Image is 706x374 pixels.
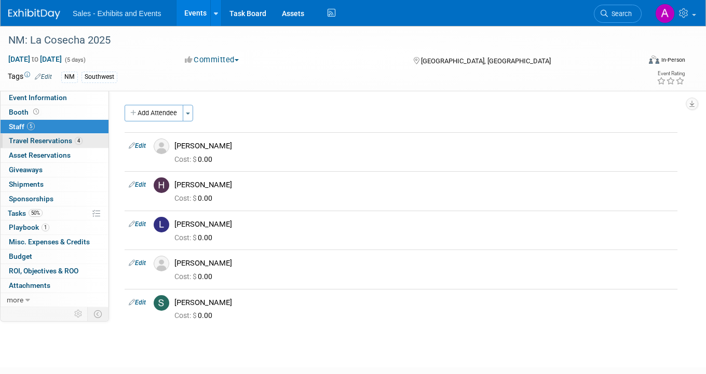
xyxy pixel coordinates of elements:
span: 0.00 [174,155,216,163]
span: Booth not reserved yet [31,108,41,116]
div: Event Rating [657,71,685,76]
a: Edit [129,259,146,267]
img: Alexandra Horne [655,4,675,23]
div: [PERSON_NAME] [174,219,673,229]
a: Playbook1 [1,220,108,234]
span: 5 [27,122,35,130]
span: 50% [29,209,43,217]
span: Staff [9,122,35,131]
td: Tags [8,71,52,83]
img: Associate-Profile-5.png [154,138,169,154]
span: Cost: $ [174,194,198,202]
a: Booth [1,105,108,119]
span: 1 [42,224,49,231]
span: Budget [9,252,32,260]
span: Misc. Expenses & Credits [9,238,90,246]
div: [PERSON_NAME] [174,298,673,308]
span: Attachments [9,281,50,289]
span: Asset Reservations [9,151,71,159]
span: Giveaways [9,165,43,174]
span: 0.00 [174,194,216,202]
a: Travel Reservations4 [1,134,108,148]
span: ROI, Objectives & ROO [9,267,78,275]
td: Toggle Event Tabs [88,307,109,321]
a: Edit [129,299,146,306]
div: [PERSON_NAME] [174,180,673,190]
span: 0.00 [174,272,216,281]
span: Tasks [8,209,43,217]
div: Event Format [586,54,686,70]
span: Cost: $ [174,155,198,163]
div: [PERSON_NAME] [174,258,673,268]
a: Staff5 [1,120,108,134]
img: S.jpg [154,295,169,311]
a: Edit [129,220,146,228]
a: Misc. Expenses & Credits [1,235,108,249]
span: Search [608,10,632,18]
span: Sales - Exhibits and Events [73,9,161,18]
span: (5 days) [64,57,86,63]
span: more [7,296,23,304]
a: Edit [129,181,146,188]
span: 4 [75,137,83,145]
span: Sponsorships [9,195,53,203]
a: Budget [1,250,108,264]
img: L.jpg [154,217,169,232]
span: 0.00 [174,311,216,320]
span: Travel Reservations [9,136,83,145]
span: Cost: $ [174,311,198,320]
img: Format-Inperson.png [649,56,659,64]
span: 0.00 [174,233,216,242]
a: Attachments [1,279,108,293]
a: Shipments [1,177,108,191]
img: Associate-Profile-5.png [154,256,169,271]
span: Booth [9,108,41,116]
button: Add Attendee [125,105,183,121]
span: Cost: $ [174,233,198,242]
span: [GEOGRAPHIC_DATA], [GEOGRAPHIC_DATA] [421,57,551,65]
div: NM: La Cosecha 2025 [5,31,628,50]
a: Event Information [1,91,108,105]
img: H.jpg [154,177,169,193]
span: Playbook [9,223,49,231]
div: [PERSON_NAME] [174,141,673,151]
a: Edit [35,73,52,80]
a: Sponsorships [1,192,108,206]
div: In-Person [661,56,685,64]
a: more [1,293,108,307]
span: to [30,55,40,63]
a: ROI, Objectives & ROO [1,264,108,278]
a: Giveaways [1,163,108,177]
a: Asset Reservations [1,148,108,162]
span: Event Information [9,93,67,102]
a: Tasks50% [1,206,108,220]
a: Search [594,5,642,23]
span: Cost: $ [174,272,198,281]
div: Southwest [82,72,117,82]
img: ExhibitDay [8,9,60,19]
td: Personalize Event Tab Strip [70,307,88,321]
span: Shipments [9,180,44,188]
a: Edit [129,142,146,149]
div: NM [61,72,78,82]
button: Committed [181,54,243,65]
span: [DATE] [DATE] [8,54,62,64]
